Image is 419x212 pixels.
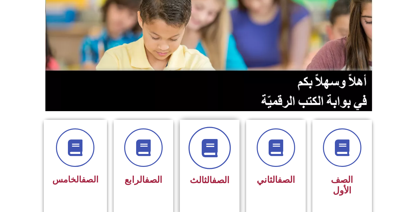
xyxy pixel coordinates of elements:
span: الثاني [257,175,295,185]
a: الصف [81,175,98,184]
a: الصف [278,175,295,185]
span: الصف الأول [331,175,353,196]
span: الثالث [190,175,230,185]
span: الرابع [125,175,162,185]
span: الخامس [52,175,98,184]
a: الصف [212,175,230,185]
a: الصف [145,175,162,185]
